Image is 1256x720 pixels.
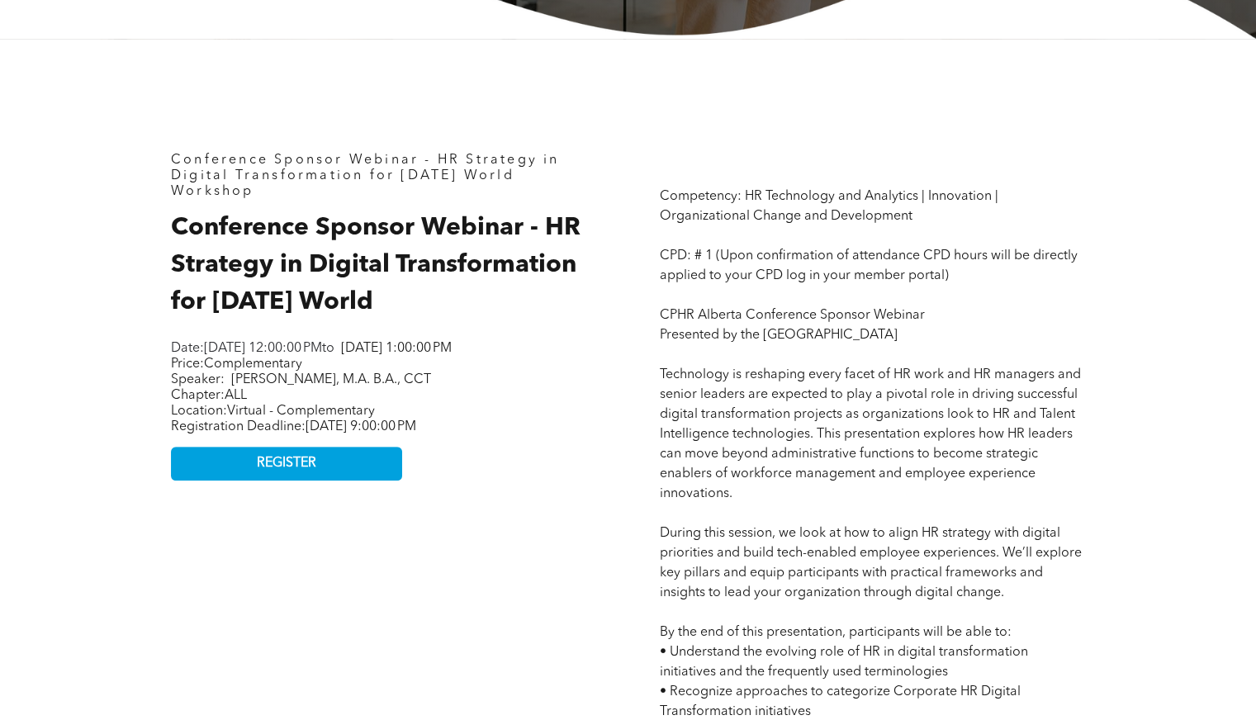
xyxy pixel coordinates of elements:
[306,420,416,433] span: [DATE] 9:00:00 PM
[171,373,225,386] span: Speaker:
[204,342,322,355] span: [DATE] 12:00:00 PM
[171,216,581,315] span: Conference Sponsor Webinar - HR Strategy in Digital Transformation for [DATE] World
[171,358,302,371] span: Price:
[171,447,402,481] a: REGISTER
[171,405,416,433] span: Location: Registration Deadline:
[204,358,302,371] span: Complementary
[257,456,316,471] span: REGISTER
[225,389,247,402] span: ALL
[171,154,560,182] span: Conference Sponsor Webinar - HR Strategy in Digital Transformation for [DATE] World
[341,342,452,355] span: [DATE] 1:00:00 PM
[171,185,254,198] span: Workshop
[231,373,431,386] span: [PERSON_NAME], M.A. B.A., CCT
[227,405,375,418] span: Virtual - Complementary
[171,389,247,402] span: Chapter:
[171,342,334,355] span: Date: to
